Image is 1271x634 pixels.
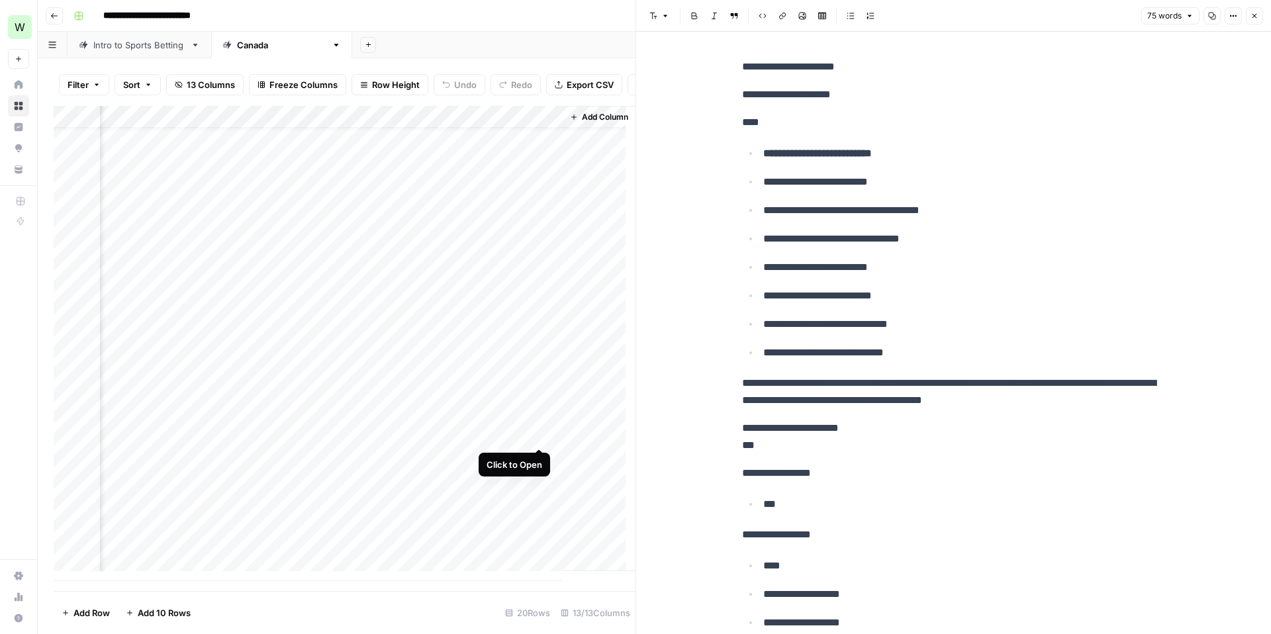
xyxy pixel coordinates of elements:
a: Your Data [8,159,29,180]
span: Sort [123,78,140,91]
button: 75 words [1141,7,1200,24]
a: Browse [8,95,29,116]
button: Add Column [565,109,634,126]
span: 13 Columns [187,78,235,91]
a: Settings [8,565,29,586]
div: [GEOGRAPHIC_DATA] [237,38,326,52]
button: 13 Columns [166,74,244,95]
div: 20 Rows [500,602,555,623]
div: 13/13 Columns [555,602,635,623]
span: Redo [511,78,532,91]
button: Workspace: Workspace1 [8,11,29,44]
button: Sort [115,74,161,95]
span: W [15,19,25,35]
span: Undo [454,78,477,91]
button: Help + Support [8,608,29,629]
button: Add Row [54,602,118,623]
button: Freeze Columns [249,74,346,95]
span: Add Row [73,606,110,619]
a: Usage [8,586,29,608]
div: Intro to Sports Betting [93,38,185,52]
div: Click to Open [487,458,542,471]
span: Export CSV [567,78,614,91]
span: Add 10 Rows [138,606,191,619]
span: 75 words [1147,10,1182,22]
button: Export CSV [546,74,622,95]
a: Opportunities [8,138,29,159]
button: Add 10 Rows [118,602,199,623]
span: Freeze Columns [269,78,338,91]
button: Filter [59,74,109,95]
button: Row Height [352,74,428,95]
a: [GEOGRAPHIC_DATA] [211,32,352,58]
a: Insights [8,116,29,138]
a: Home [8,74,29,95]
span: Add Column [582,111,628,123]
span: Row Height [372,78,420,91]
a: Intro to Sports Betting [68,32,211,58]
button: Undo [434,74,485,95]
button: Redo [491,74,541,95]
span: Filter [68,78,89,91]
